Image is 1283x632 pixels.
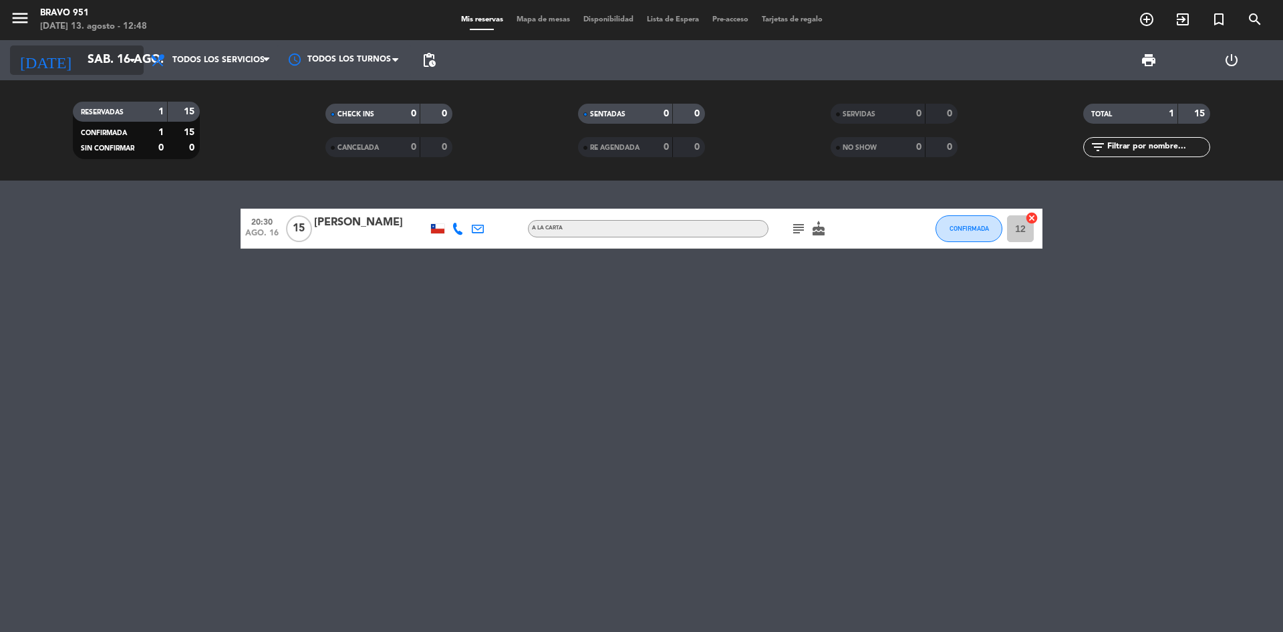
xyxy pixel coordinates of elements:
span: Todos los servicios [172,56,265,65]
i: filter_list [1090,139,1106,155]
i: arrow_drop_down [124,52,140,68]
span: NO SHOW [843,144,877,151]
i: menu [10,8,30,28]
strong: 15 [184,128,197,137]
span: SENTADAS [590,111,625,118]
i: add_circle_outline [1139,11,1155,27]
button: menu [10,8,30,33]
div: [DATE] 13. agosto - 12:48 [40,20,147,33]
strong: 0 [947,142,955,152]
strong: 1 [158,128,164,137]
strong: 0 [947,109,955,118]
span: CANCELADA [337,144,379,151]
i: [DATE] [10,45,81,75]
i: search [1247,11,1263,27]
span: RE AGENDADA [590,144,639,151]
span: SERVIDAS [843,111,875,118]
i: subject [791,221,807,237]
span: CONFIRMADA [950,225,989,232]
strong: 1 [158,107,164,116]
button: CONFIRMADA [936,215,1002,242]
div: Bravo 951 [40,7,147,20]
span: Lista de Espera [640,16,706,23]
strong: 0 [664,109,669,118]
span: CHECK INS [337,111,374,118]
div: LOG OUT [1190,40,1273,80]
span: A la carta [532,225,563,231]
strong: 1 [1169,109,1174,118]
strong: 0 [916,142,921,152]
span: TOTAL [1091,111,1112,118]
span: pending_actions [421,52,437,68]
span: Pre-acceso [706,16,755,23]
span: Mis reservas [454,16,510,23]
span: Tarjetas de regalo [755,16,829,23]
span: Mapa de mesas [510,16,577,23]
strong: 0 [158,143,164,152]
i: cancel [1025,211,1038,225]
span: Disponibilidad [577,16,640,23]
strong: 0 [694,142,702,152]
span: CONFIRMADA [81,130,127,136]
strong: 0 [694,109,702,118]
div: [PERSON_NAME] [314,214,428,231]
span: RESERVADAS [81,109,124,116]
i: exit_to_app [1175,11,1191,27]
span: 15 [286,215,312,242]
strong: 15 [184,107,197,116]
i: turned_in_not [1211,11,1227,27]
input: Filtrar por nombre... [1106,140,1209,154]
strong: 0 [664,142,669,152]
span: ago. 16 [245,229,279,244]
span: SIN CONFIRMAR [81,145,134,152]
span: print [1141,52,1157,68]
strong: 0 [442,109,450,118]
strong: 0 [442,142,450,152]
strong: 0 [411,142,416,152]
i: power_settings_new [1224,52,1240,68]
strong: 0 [189,143,197,152]
span: 20:30 [245,213,279,229]
strong: 0 [916,109,921,118]
strong: 0 [411,109,416,118]
i: cake [811,221,827,237]
strong: 15 [1194,109,1207,118]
